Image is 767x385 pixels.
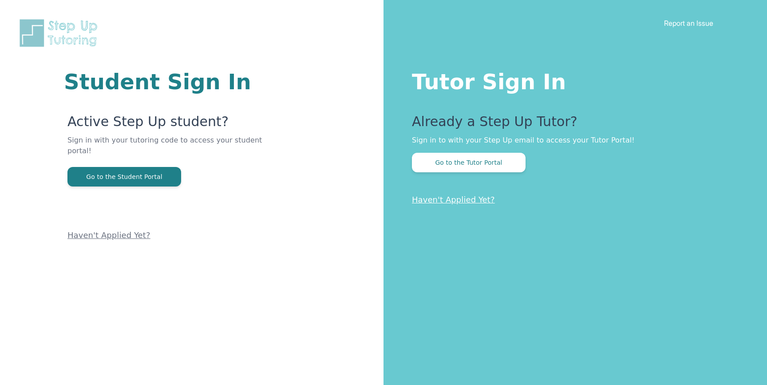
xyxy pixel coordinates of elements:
h1: Student Sign In [64,71,277,92]
a: Haven't Applied Yet? [412,195,495,204]
button: Go to the Tutor Portal [412,153,526,172]
p: Sign in to with your Step Up email to access your Tutor Portal! [412,135,731,146]
p: Already a Step Up Tutor? [412,114,731,135]
p: Active Step Up student? [67,114,277,135]
a: Go to the Student Portal [67,172,181,181]
a: Report an Issue [664,19,713,28]
a: Go to the Tutor Portal [412,158,526,167]
button: Go to the Student Portal [67,167,181,187]
img: Step Up Tutoring horizontal logo [18,18,103,48]
p: Sign in with your tutoring code to access your student portal! [67,135,277,167]
h1: Tutor Sign In [412,67,731,92]
a: Haven't Applied Yet? [67,230,150,240]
